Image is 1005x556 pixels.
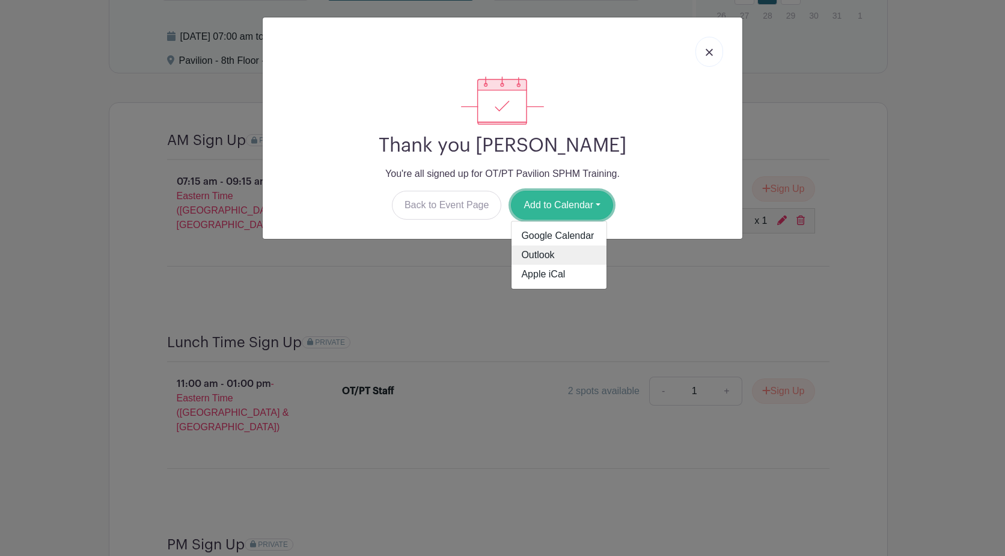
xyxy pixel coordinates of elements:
[392,191,502,220] a: Back to Event Page
[512,265,606,284] a: Apple iCal
[706,49,713,56] img: close_button-5f87c8562297e5c2d7936805f587ecaba9071eb48480494691a3f1689db116b3.svg
[461,76,544,125] img: signup_complete-c468d5dda3e2740ee63a24cb0ba0d3ce5d8a4ecd24259e683200fb1569d990c8.svg
[512,246,606,265] a: Outlook
[272,134,733,157] h2: Thank you [PERSON_NAME]
[272,167,733,181] p: You're all signed up for OT/PT Pavilion SPHM Training.
[511,191,613,220] button: Add to Calendar
[512,226,606,246] a: Google Calendar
